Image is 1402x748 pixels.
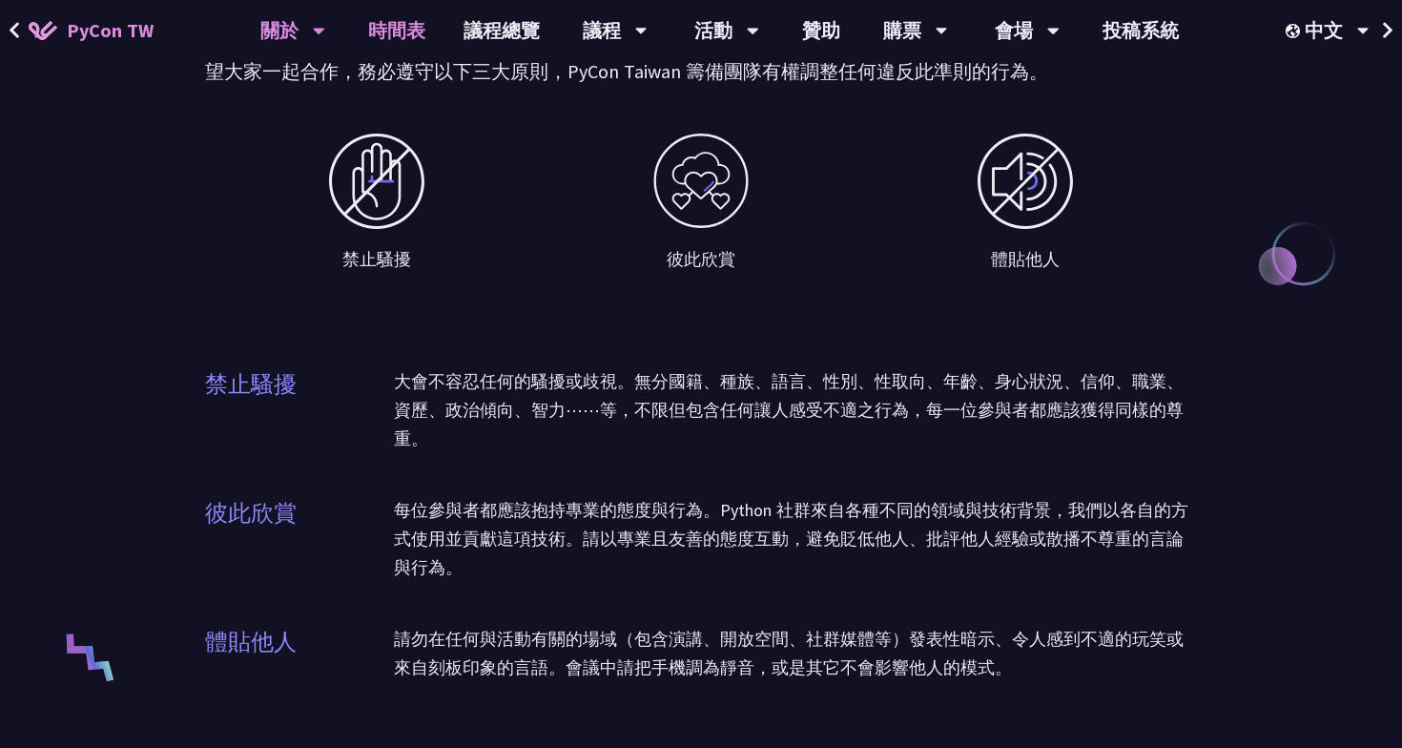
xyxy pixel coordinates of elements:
p: 大會不容忍任何的騷擾或歧視。無分國籍、種族、語言、性別、性取向、年齡、身心狀況、信仰、職業、資歷、政治傾向、智力⋯⋯等，不限但包含任何讓人感受不適之行為，每一位參與者都應該獲得同樣的尊重。 [394,367,1197,453]
a: PyCon TW [10,7,173,54]
h2: 禁止騷擾 [205,367,297,402]
span: 禁止騷擾 [342,248,411,272]
img: Home icon of PyCon TW 2025 [29,21,57,40]
h2: 體貼他人 [205,625,297,659]
img: Locale Icon [1286,24,1305,38]
h2: 彼此欣賞 [205,496,297,530]
span: 彼此欣賞 [667,248,735,272]
p: 每位參與者都應該抱持專業的態度與行為。Python 社群來自各種不同的領域與技術背景，我們以各自的方式使用並貢獻這項技術。請以專業且友善的態度互動，避免貶低他人、批評他人經驗或散播不尊重的言論與行為。 [394,496,1197,582]
span: 體貼他人 [991,248,1060,272]
p: 請勿在任何與活動有關的場域（包含演講、開放空間、社群媒體等）發表性暗示、令人感到不適的玩笑或來自刻板印象的言語。會議中請把手機調為靜音，或是其它不會影響他人的模式。 [394,625,1197,682]
span: PyCon TW [67,16,154,45]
